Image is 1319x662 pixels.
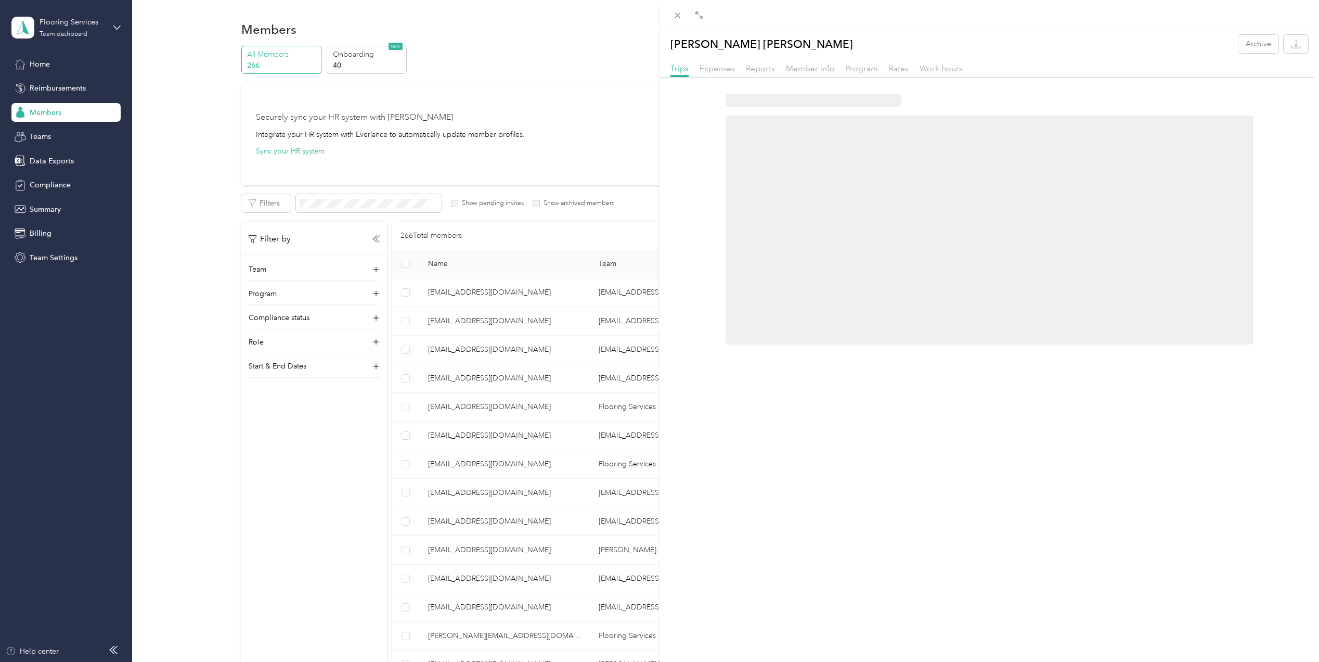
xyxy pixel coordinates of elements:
span: Member info [786,63,835,73]
span: Expenses [700,63,735,73]
span: Trips [670,63,689,73]
span: Program [846,63,878,73]
p: [PERSON_NAME] [PERSON_NAME] [670,35,853,53]
button: Archive [1238,35,1278,53]
iframe: Everlance-gr Chat Button Frame [1261,604,1319,662]
span: Work hours [920,63,963,73]
span: Rates [889,63,909,73]
span: Reports [746,63,775,73]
